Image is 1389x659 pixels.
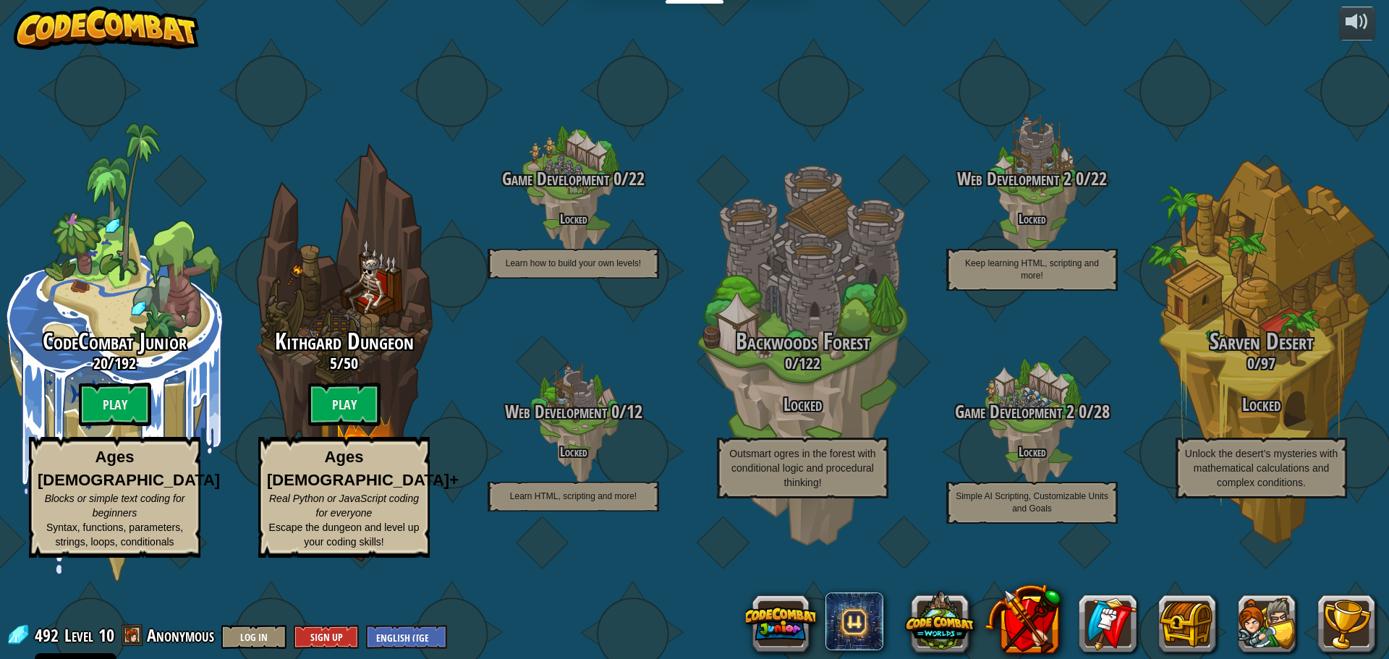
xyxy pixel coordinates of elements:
[45,493,185,519] span: Blocks or simple text coding for beginners
[35,624,63,647] span: 492
[459,402,688,422] h3: /
[1091,166,1107,191] span: 22
[965,258,1099,281] span: Keep learning HTML, scripting and more!
[785,352,792,374] span: 0
[1210,326,1314,357] span: Sarven Desert
[1147,354,1376,372] h3: /
[64,624,93,647] span: Level
[1185,448,1338,488] span: Unlock the desert’s mysteries with mathematical calculations and complex conditions.
[1261,352,1275,374] span: 97
[505,399,607,424] span: Web Development
[955,399,1074,424] span: Game Development 2
[269,493,419,519] span: Real Python or JavaScript coding for everyone
[229,354,459,372] h3: /
[459,169,688,189] h3: /
[1147,395,1376,414] h3: Locked
[609,166,621,191] span: 0
[957,166,1071,191] span: Web Development 2
[14,7,199,50] img: CodeCombat - Learn how to code by playing a game
[43,326,187,357] span: CodeCombat Junior
[1071,166,1084,191] span: 0
[607,399,619,424] span: 0
[267,448,459,488] strong: Ages [DEMOGRAPHIC_DATA]+
[275,326,414,357] span: Kithgard Dungeon
[626,399,642,424] span: 12
[1074,399,1087,424] span: 0
[98,624,114,647] span: 10
[917,402,1147,422] h3: /
[688,354,917,372] h3: /
[114,352,136,374] span: 192
[308,383,381,426] btn: Play
[46,522,183,548] span: Syntax, functions, parameters, strings, loops, conditionals
[221,625,286,649] button: Log In
[229,123,459,582] div: Complete previous world to unlock
[269,522,420,548] span: Escape the dungeon and level up your coding skills!
[917,169,1147,189] h3: /
[736,326,870,357] span: Backwoods Forest
[330,352,337,374] span: 5
[1247,352,1254,374] span: 0
[917,445,1147,459] h4: Locked
[79,383,151,426] btn: Play
[917,212,1147,226] h4: Locked
[93,352,108,374] span: 20
[688,395,917,414] h3: Locked
[344,352,358,374] span: 50
[629,166,645,191] span: 22
[502,166,609,191] span: Game Development
[1094,399,1110,424] span: 28
[294,625,359,649] button: Sign Up
[510,491,637,501] span: Learn HTML, scripting and more!
[729,448,875,488] span: Outsmart ogres in the forest with conditional logic and procedural thinking!
[799,352,820,374] span: 122
[38,448,220,488] strong: Ages [DEMOGRAPHIC_DATA]
[956,491,1108,514] span: Simple AI Scripting, Customizable Units and Goals
[1339,7,1375,41] button: Adjust volume
[459,445,688,459] h4: Locked
[459,212,688,226] h4: Locked
[506,258,641,268] span: Learn how to build your own levels!
[147,624,214,647] span: Anonymous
